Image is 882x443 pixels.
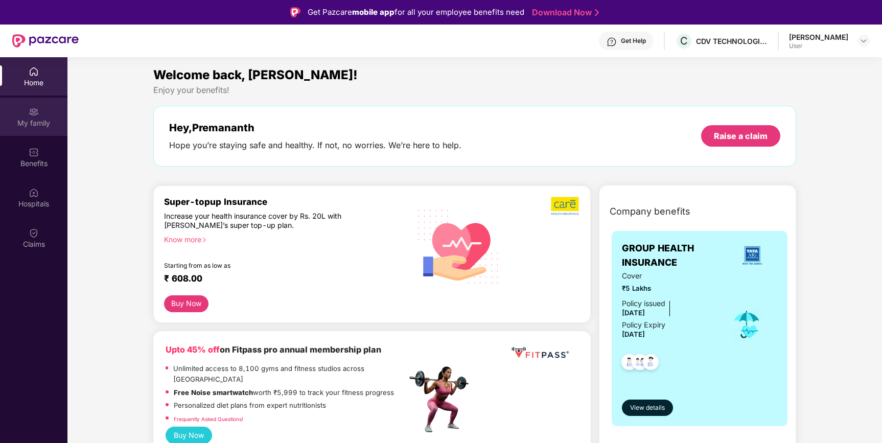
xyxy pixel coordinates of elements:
img: icon [730,308,763,341]
div: CDV TECHNOLOGIES PRIVATE LIMITED [696,36,768,46]
p: Unlimited access to 8,100 gyms and fitness studios across [GEOGRAPHIC_DATA] [173,363,406,384]
button: View details [622,400,673,416]
b: on Fitpass pro annual membership plan [166,344,381,355]
span: [DATE] [622,330,645,338]
span: [DATE] [622,309,645,317]
div: Hey, Premananth [169,122,461,134]
img: fpp.png [406,364,478,435]
div: Get Help [621,37,646,45]
span: Company benefits [610,204,690,219]
div: Policy issued [622,298,665,309]
img: svg+xml;base64,PHN2ZyBpZD0iSG9zcGl0YWxzIiB4bWxucz0iaHR0cDovL3d3dy53My5vcmcvMjAwMC9zdmciIHdpZHRoPS... [29,188,39,198]
div: Policy Expiry [622,319,665,331]
img: svg+xml;base64,PHN2ZyB4bWxucz0iaHR0cDovL3d3dy53My5vcmcvMjAwMC9zdmciIHdpZHRoPSI0OC45MTUiIGhlaWdodD... [628,351,653,376]
div: Raise a claim [714,130,768,142]
img: fppp.png [509,343,571,362]
img: svg+xml;base64,PHN2ZyBpZD0iRHJvcGRvd24tMzJ4MzIiIHhtbG5zPSJodHRwOi8vd3d3LnczLm9yZy8yMDAwL3N2ZyIgd2... [860,37,868,45]
img: svg+xml;base64,PHN2ZyB4bWxucz0iaHR0cDovL3d3dy53My5vcmcvMjAwMC9zdmciIHdpZHRoPSI0OC45NDMiIGhlaWdodD... [638,351,663,376]
img: svg+xml;base64,PHN2ZyBpZD0iSGVscC0zMngzMiIgeG1sbnM9Imh0dHA6Ly93d3cudzMub3JnLzIwMDAvc3ZnIiB3aWR0aD... [607,37,617,47]
img: b5dec4f62d2307b9de63beb79f102df3.png [551,196,580,216]
p: Personalized diet plans from expert nutritionists [174,400,326,411]
img: insurerLogo [738,242,766,269]
div: User [789,42,848,50]
img: Stroke [595,7,599,18]
img: svg+xml;base64,PHN2ZyBpZD0iQ2xhaW0iIHhtbG5zPSJodHRwOi8vd3d3LnczLm9yZy8yMDAwL3N2ZyIgd2lkdGg9IjIwIi... [29,228,39,238]
p: worth ₹5,999 to track your fitness progress [174,387,394,398]
img: svg+xml;base64,PHN2ZyB3aWR0aD0iMjAiIGhlaWdodD0iMjAiIHZpZXdCb3g9IjAgMCAyMCAyMCIgZmlsbD0ibm9uZSIgeG... [29,107,39,117]
a: Download Now [532,7,596,18]
img: svg+xml;base64,PHN2ZyB4bWxucz0iaHR0cDovL3d3dy53My5vcmcvMjAwMC9zdmciIHdpZHRoPSI0OC45NDMiIGhlaWdodD... [617,351,642,376]
div: Starting from as low as [164,262,363,269]
span: GROUP HEALTH INSURANCE [622,241,727,270]
img: Logo [290,7,300,17]
img: svg+xml;base64,PHN2ZyBpZD0iQmVuZWZpdHMiIHhtbG5zPSJodHRwOi8vd3d3LnczLm9yZy8yMDAwL3N2ZyIgd2lkdGg9Ij... [29,147,39,157]
a: Frequently Asked Questions! [174,416,243,422]
img: svg+xml;base64,PHN2ZyBpZD0iSG9tZSIgeG1sbnM9Imh0dHA6Ly93d3cudzMub3JnLzIwMDAvc3ZnIiB3aWR0aD0iMjAiIG... [29,66,39,77]
span: View details [630,403,665,413]
span: Cover [622,270,716,282]
button: Buy Now [164,295,208,312]
div: Super-topup Insurance [164,196,407,207]
strong: Free Noise smartwatch [174,388,253,397]
span: C [680,35,688,47]
div: Enjoy your benefits! [153,85,797,96]
div: Get Pazcare for all your employee benefits need [308,6,524,18]
b: Upto 45% off [166,344,220,355]
div: Increase your health insurance cover by Rs. 20L with [PERSON_NAME]’s super top-up plan. [164,212,363,230]
div: [PERSON_NAME] [789,32,848,42]
div: Know more [164,235,401,242]
strong: mobile app [352,7,394,17]
span: ₹5 Lakhs [622,283,716,294]
span: right [201,237,207,243]
div: ₹ 608.00 [164,273,397,285]
img: New Pazcare Logo [12,34,79,48]
div: Hope you’re staying safe and healthy. If not, no worries. We’re here to help. [169,140,461,151]
span: Welcome back, [PERSON_NAME]! [153,67,358,82]
img: svg+xml;base64,PHN2ZyB4bWxucz0iaHR0cDovL3d3dy53My5vcmcvMjAwMC9zdmciIHhtbG5zOnhsaW5rPSJodHRwOi8vd3... [410,196,507,295]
